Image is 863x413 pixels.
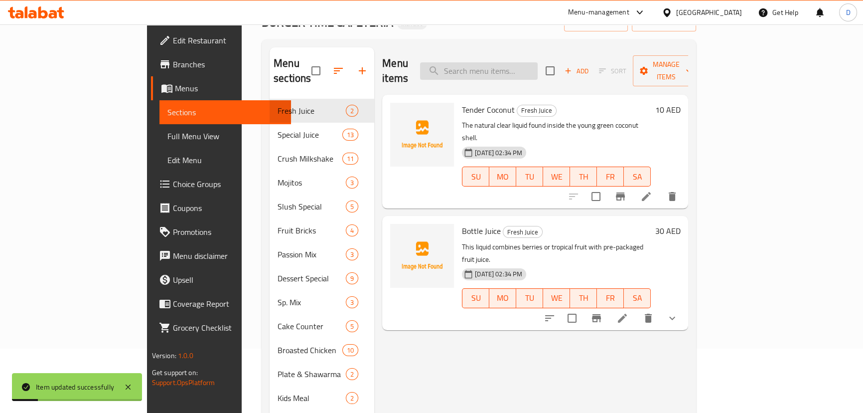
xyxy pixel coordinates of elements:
div: [GEOGRAPHIC_DATA] [676,7,742,18]
span: 2 [346,370,358,379]
span: Select to update [585,186,606,207]
button: Branch-specific-item [608,185,632,208]
button: SU [462,167,489,187]
span: Cake Counter [278,320,346,332]
span: FR [601,170,620,184]
div: items [346,272,358,284]
h6: 30 AED [655,224,680,238]
div: items [346,224,358,236]
span: Add [563,65,590,77]
button: FR [597,288,624,308]
span: Plate & Shawarma [278,368,346,380]
div: Mojitos3 [270,171,374,195]
span: Special Juice [278,129,342,141]
div: Sp. Mix3 [270,290,374,314]
span: Crush Milkshake [278,153,342,165]
div: Kids Meal [278,392,346,404]
div: Menu-management [568,6,629,18]
div: Special Juice13 [270,123,374,147]
span: Choice Groups [173,178,283,190]
div: Fruit Bricks [278,224,346,236]
button: Add [561,63,592,79]
h2: Menu items [382,56,408,86]
a: Edit menu item [616,312,628,324]
span: Menus [175,82,283,94]
span: Sp. Mix [278,296,346,308]
a: Menu disclaimer [151,244,291,268]
div: items [342,153,358,165]
span: SU [466,291,485,305]
span: Sort sections [326,59,350,83]
span: Coupons [173,202,283,214]
span: D [846,7,850,18]
span: 13 [343,130,358,140]
span: 5 [346,322,358,331]
a: Promotions [151,220,291,244]
span: WE [547,170,566,184]
button: delete [636,306,660,330]
span: SU [466,170,485,184]
div: Crush Milkshake11 [270,147,374,171]
span: export [640,16,688,28]
span: Get support on: [152,366,198,379]
span: 2 [346,106,358,116]
button: SA [624,167,651,187]
a: Edit Menu [159,148,291,172]
h6: 10 AED [655,103,680,117]
button: TU [516,288,543,308]
div: Dessert Special9 [270,266,374,290]
span: Full Menu View [167,130,283,142]
button: TU [516,167,543,187]
span: Edit Restaurant [173,34,283,46]
a: Support.OpsPlatform [152,376,215,389]
button: TH [570,288,597,308]
span: MO [493,291,512,305]
span: TH [574,170,593,184]
button: MO [489,167,516,187]
span: [DATE] 02:34 PM [471,269,526,279]
span: Bottle Juice [462,223,501,238]
div: Mojitos [278,177,346,189]
span: Menu disclaimer [173,250,283,262]
div: items [346,201,358,212]
button: WE [543,288,570,308]
div: Fresh Juice [278,105,346,117]
span: 4 [346,226,358,235]
a: Edit Restaurant [151,28,291,52]
div: items [346,248,358,260]
span: Passion Mix [278,248,346,260]
a: Sections [159,100,291,124]
div: Broasted Chicken10 [270,338,374,362]
span: Tender Coconut [462,102,515,117]
div: items [346,368,358,380]
a: Coupons [151,196,291,220]
span: Select all sections [305,60,326,81]
span: 11 [343,154,358,164]
div: Slush Special5 [270,195,374,218]
a: Choice Groups [151,172,291,196]
span: Manage items [641,58,692,83]
span: [DATE] 02:34 PM [471,148,526,158]
div: Item updated successfully [36,382,114,393]
span: Select section [540,60,561,81]
button: delete [660,185,684,208]
p: The natural clear liquid found inside the young green coconut shell. [462,119,651,144]
span: 10 [343,346,358,355]
span: Fresh Juice [503,226,542,238]
button: WE [543,167,570,187]
a: Grocery Checklist [151,316,291,340]
span: TU [520,291,539,305]
div: Dessert Special [278,272,346,284]
a: Menus [151,76,291,100]
button: SA [624,288,651,308]
div: Passion Mix3 [270,242,374,266]
button: SU [462,288,489,308]
span: Edit Menu [167,154,283,166]
span: Select to update [562,308,582,329]
div: items [346,296,358,308]
button: sort-choices [538,306,562,330]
